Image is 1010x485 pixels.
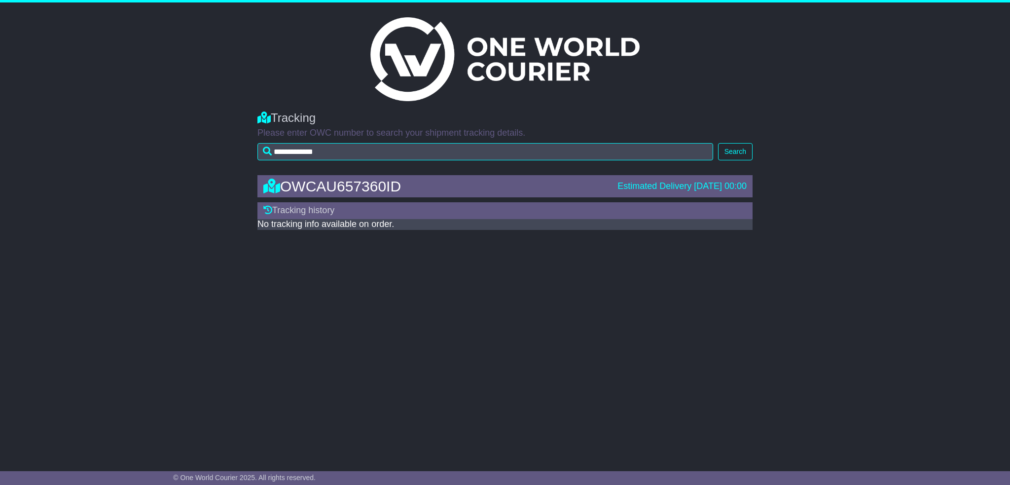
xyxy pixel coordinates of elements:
[257,128,753,139] p: Please enter OWC number to search your shipment tracking details.
[258,178,613,194] div: OWCAU657360ID
[370,17,640,101] img: Light
[617,181,747,192] div: Estimated Delivery [DATE] 00:00
[173,474,316,482] span: © One World Courier 2025. All rights reserved.
[257,202,753,219] div: Tracking history
[257,219,753,230] div: No tracking info available on order.
[257,111,753,125] div: Tracking
[718,143,753,160] button: Search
